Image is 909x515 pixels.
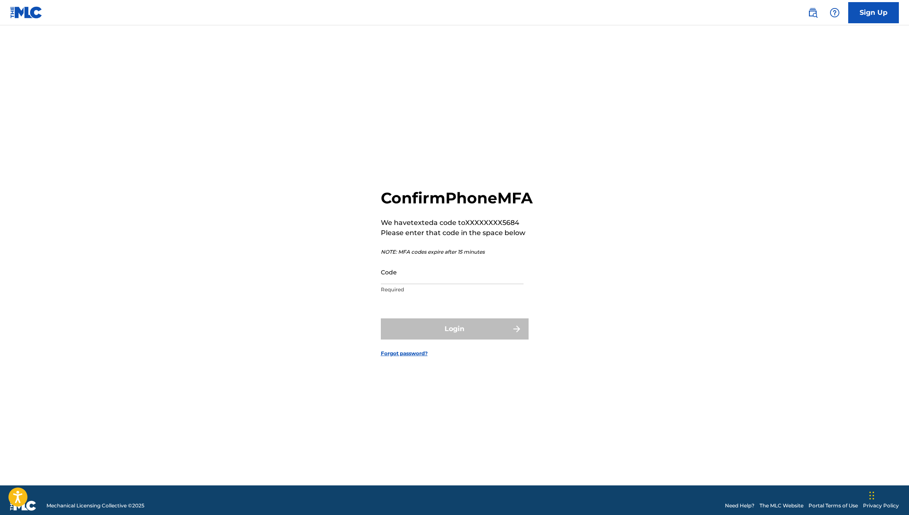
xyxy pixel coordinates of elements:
[863,502,899,510] a: Privacy Policy
[381,228,533,238] p: Please enter that code in the space below
[830,8,840,18] img: help
[848,2,899,23] a: Sign Up
[826,4,843,21] div: Help
[869,483,874,508] div: Drag
[808,8,818,18] img: search
[46,502,144,510] span: Mechanical Licensing Collective © 2025
[381,286,524,293] p: Required
[381,218,533,228] p: We have texted a code to XXXXXXXX5684
[381,189,533,208] h2: Confirm Phone MFA
[10,501,36,511] img: logo
[381,350,428,357] a: Forgot password?
[760,502,803,510] a: The MLC Website
[725,502,754,510] a: Need Help?
[381,248,533,256] p: NOTE: MFA codes expire after 15 minutes
[867,474,909,515] iframe: Chat Widget
[804,4,821,21] a: Public Search
[10,6,43,19] img: MLC Logo
[809,502,858,510] a: Portal Terms of Use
